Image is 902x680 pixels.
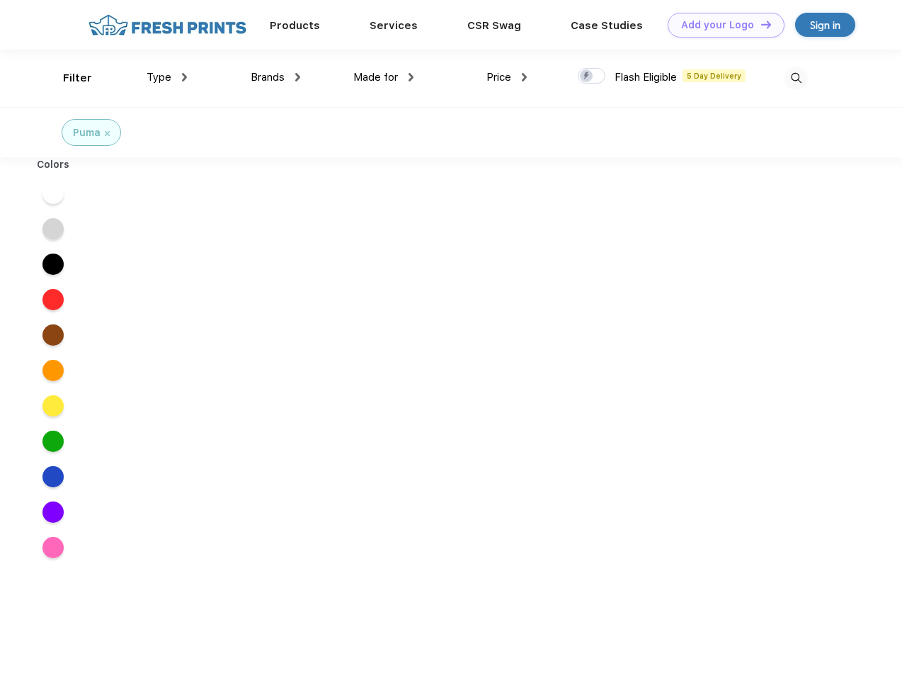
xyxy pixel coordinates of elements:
[761,21,771,28] img: DT
[409,73,413,81] img: dropdown.png
[486,71,511,84] span: Price
[467,19,521,32] a: CSR Swag
[251,71,285,84] span: Brands
[795,13,855,37] a: Sign in
[353,71,398,84] span: Made for
[270,19,320,32] a: Products
[73,125,101,140] div: Puma
[681,19,754,31] div: Add your Logo
[84,13,251,38] img: fo%20logo%202.webp
[615,71,677,84] span: Flash Eligible
[784,67,808,90] img: desktop_search.svg
[26,157,81,172] div: Colors
[147,71,171,84] span: Type
[295,73,300,81] img: dropdown.png
[182,73,187,81] img: dropdown.png
[683,69,746,82] span: 5 Day Delivery
[105,131,110,136] img: filter_cancel.svg
[63,70,92,86] div: Filter
[370,19,418,32] a: Services
[810,17,840,33] div: Sign in
[522,73,527,81] img: dropdown.png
